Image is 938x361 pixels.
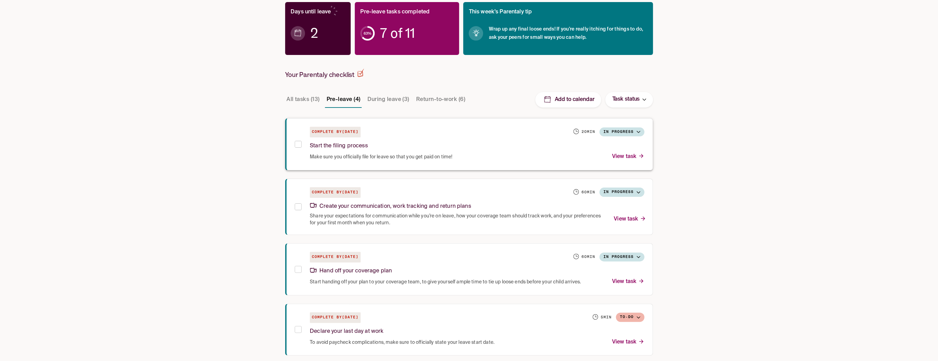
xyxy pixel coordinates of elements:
p: Declare your last day at work [310,327,383,336]
button: All tasks (13) [285,91,321,108]
p: Days until leave [291,8,331,17]
h6: 20 min [582,129,595,135]
button: Add to calendar [535,92,601,108]
button: In progress [599,252,644,262]
button: In progress [599,188,644,197]
h6: Complete by [DATE] [310,312,361,323]
p: Start the filing process [310,142,368,151]
span: 7 of 11 [380,30,415,37]
h6: 60 min [582,254,595,260]
h6: 60 min [582,190,595,195]
span: Wrap up any final loose ends! If you're really itching for things to do, ask your peers for small... [489,25,647,42]
p: View task [612,277,644,286]
p: View task [614,215,646,224]
button: To-do [616,313,644,322]
span: To avoid paycheck complications, make sure to officially state your leave start date. [310,339,494,346]
p: Add to calendar [554,96,594,103]
button: Pre-leave (4) [325,91,362,108]
p: Hand off your coverage plan [310,267,392,276]
p: View task [612,338,644,347]
h2: Your Parentaly checklist [285,69,364,79]
button: In progress [599,127,644,137]
p: Pre-leave tasks completed [360,8,430,17]
span: Start handing off your plan to your coverage team, to give yourself ample time to tie up loose en... [310,279,581,285]
p: This week’s Parentaly tip [469,8,532,17]
button: Task status [605,92,653,108]
h6: Complete by [DATE] [310,252,361,262]
button: During leave (3) [366,91,410,108]
h6: Complete by [DATE] [310,187,361,198]
span: 2 [310,30,318,37]
span: Share your expectations for communication while you’re on leave, how your coverage team should tr... [310,213,606,226]
h6: Complete by [DATE] [310,127,361,137]
div: Task stage tabs [285,91,468,108]
p: Create your communication, work tracking and return plans [310,202,471,211]
p: Task status [612,95,640,104]
p: View task [612,152,644,161]
span: Make sure you officially file for leave so that you get paid on time! [310,154,452,160]
h6: 5 min [601,315,612,320]
button: Return-to-work (6) [415,91,467,108]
